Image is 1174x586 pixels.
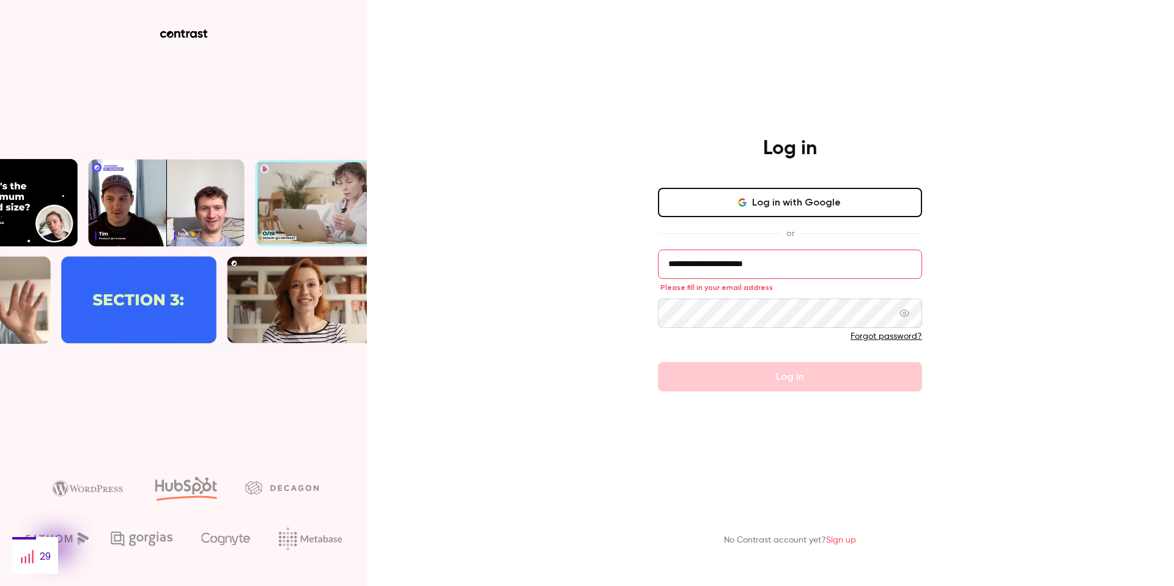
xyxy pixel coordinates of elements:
a: Forgot password? [851,332,922,341]
a: Sign up [826,536,856,544]
h4: Log in [763,136,817,161]
button: Log in with Google [658,188,922,217]
p: No Contrast account yet? [724,534,856,547]
span: or [780,227,800,240]
div: 29 [12,540,58,574]
img: decagon [245,481,319,494]
span: Please fill in your email address [660,283,773,292]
